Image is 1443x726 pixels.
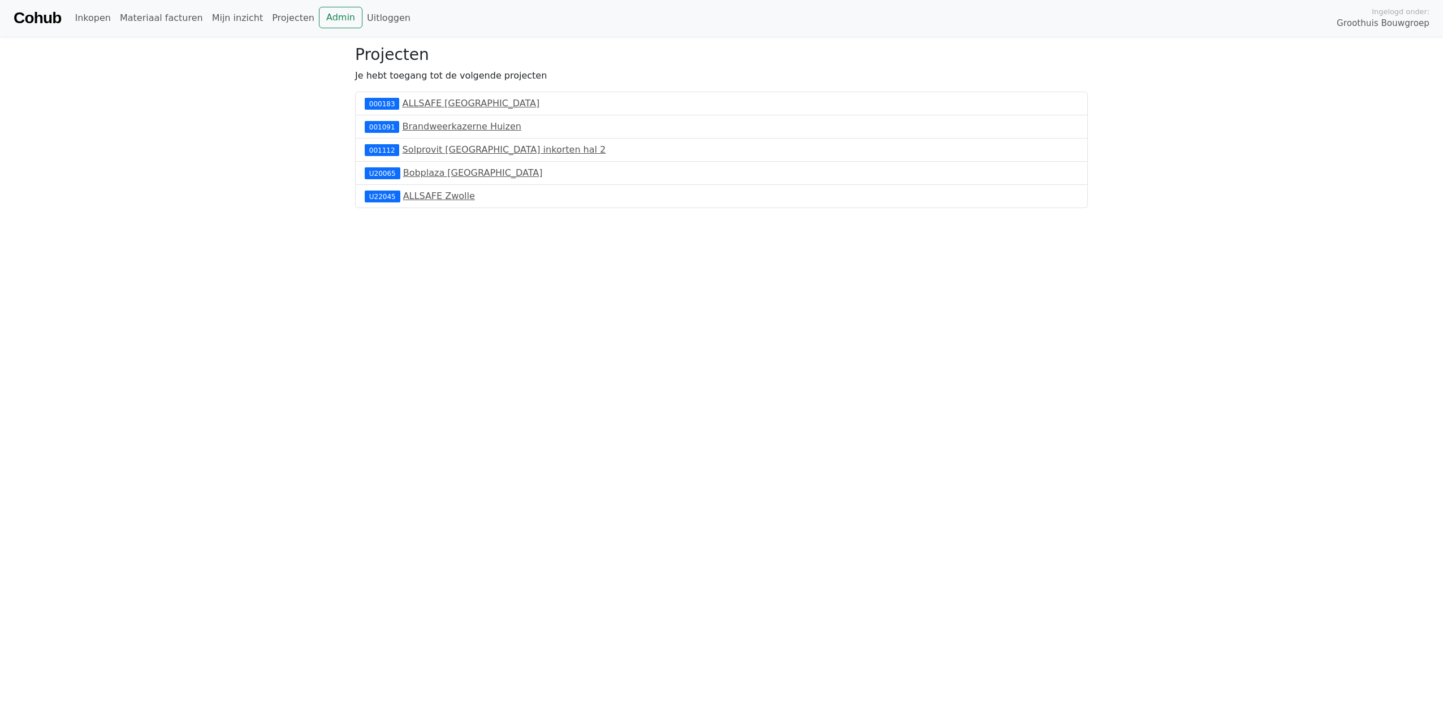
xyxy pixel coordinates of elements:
a: Projecten [267,7,319,29]
div: 001091 [365,121,399,132]
a: Solprovit [GEOGRAPHIC_DATA] inkorten hal 2 [403,144,606,155]
p: Je hebt toegang tot de volgende projecten [355,69,1088,83]
div: 001112 [365,144,399,155]
a: Cohub [14,5,61,32]
a: Brandweerkazerne Huizen [403,121,521,132]
span: Groothuis Bouwgroep [1337,17,1429,30]
a: Inkopen [70,7,115,29]
span: Ingelogd onder: [1372,6,1429,17]
h3: Projecten [355,45,1088,64]
a: ALLSAFE Zwolle [403,191,475,201]
div: U22045 [365,191,400,202]
div: 000183 [365,98,399,109]
a: ALLSAFE [GEOGRAPHIC_DATA] [403,98,540,109]
div: U20065 [365,167,400,179]
a: Materiaal facturen [115,7,208,29]
a: Uitloggen [362,7,415,29]
a: Mijn inzicht [208,7,268,29]
a: Bobplaza [GEOGRAPHIC_DATA] [403,167,543,178]
a: Admin [319,7,362,28]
